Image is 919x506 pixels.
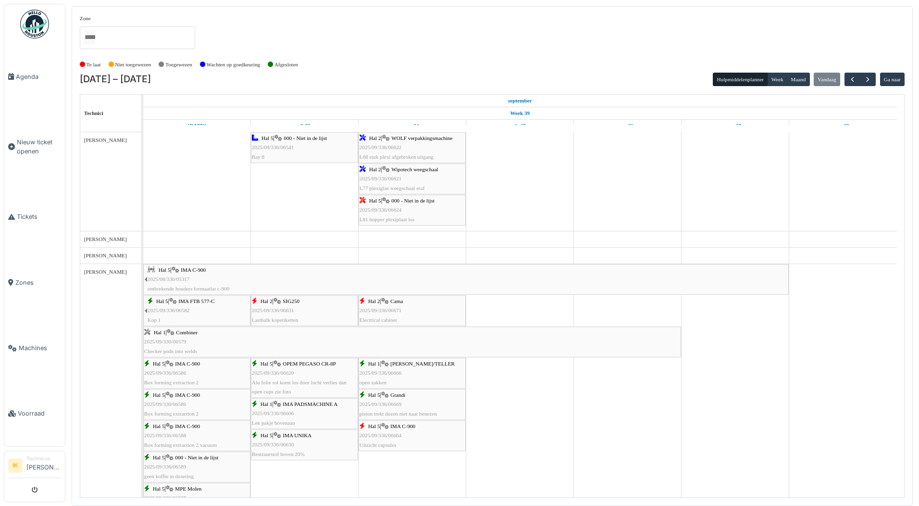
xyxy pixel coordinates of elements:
span: 2025/09/336/06582 [148,307,190,313]
span: Hal 5 [153,361,165,367]
span: Restzuurstof boven 20% [252,451,305,457]
label: Niet toegewezen [115,61,151,69]
a: Machines [4,316,65,381]
li: [PERSON_NAME] [26,455,61,476]
span: 2025/09/336/06631 [252,307,294,313]
span: Nieuw ticket openen [17,138,61,156]
span: Grandi [390,392,405,398]
span: OPEM PEGASO CR-8P [283,361,336,367]
span: Hal 5 [261,361,273,367]
div: | [148,266,788,293]
span: IMA C-900 [181,267,206,273]
span: 2025/09/336/06587 [144,495,186,501]
span: 2025/09/336/06664 [360,432,402,438]
span: Hal 5 [153,423,165,429]
div: | [360,297,465,325]
span: IMA FTB 577-C [178,298,214,304]
span: 2025/09/336/06589 [144,464,186,469]
span: WOLF verpakkingsmachine [391,135,452,141]
a: Agenda [4,44,65,109]
span: Hal 5 [368,392,380,398]
span: Cama [390,298,403,304]
span: L81 hopper plexiplaat los [360,216,415,222]
span: SIG250 [283,298,299,304]
span: [PERSON_NAME] [84,269,127,275]
label: Toegewezen [165,61,192,69]
span: Uitzicht capsules [360,442,397,448]
span: Hal 1 [368,361,380,367]
a: Zones [4,250,65,315]
span: 2025/08/336/05317 [148,276,190,282]
span: MPE Molen [175,486,201,492]
span: Hal 5 [261,135,273,141]
a: Voorraad [4,381,65,446]
div: | [148,297,249,325]
span: Hal 2 [369,135,381,141]
div: | [144,328,680,356]
span: Hal 2 [368,298,380,304]
button: Hulpmiddelenplanner [713,73,768,86]
span: Hal 1 [261,401,273,407]
span: 2025/09/336/06586 [144,401,186,407]
div: Technicus [26,455,61,462]
span: 2025/09/336/06606 [252,410,294,416]
span: Technici [84,110,103,116]
label: Zone [80,14,91,23]
div: | [252,134,357,162]
button: Week [767,73,787,86]
span: Agenda [16,72,61,81]
a: 26 september 2025 [620,120,636,132]
span: 2025/09/336/06622 [360,144,402,150]
button: Vorige [844,73,860,87]
span: Hal 5 [159,267,171,273]
span: IMA C-900 [390,423,415,429]
div: | [360,391,465,418]
a: 27 september 2025 [727,120,744,132]
button: Ga naar [880,73,905,86]
a: 22 september 2025 [506,95,534,107]
span: 2025/09/336/06624 [360,207,402,213]
span: Checker pods into welds [144,348,197,354]
a: 25 september 2025 [511,120,529,132]
span: Hal 5 [153,486,165,492]
a: Week 39 [508,107,532,119]
span: [PERSON_NAME] [84,137,127,143]
div: | [252,400,357,428]
button: Maand [787,73,810,86]
div: | [360,134,465,162]
span: IMA C-900 [175,361,200,367]
span: Hal 5 [369,198,381,203]
a: IK Technicus[PERSON_NAME] [8,455,61,478]
div: | [144,391,249,418]
span: Machines [19,343,61,353]
span: open zakken [360,379,386,385]
div: | [144,359,249,387]
span: Box forming extraction 2 [144,379,199,385]
label: Te laat [87,61,101,69]
span: 2025/09/336/06621 [360,176,402,181]
span: Hal 5 [156,298,168,304]
span: Hal 1 [154,329,166,335]
span: [PERSON_NAME] [84,236,127,242]
div: | [144,422,249,450]
span: 000 - Niet in de lijst [391,198,435,203]
div: | [144,453,249,481]
button: Volgende [860,73,876,87]
img: Badge_color-CXgf-gQk.svg [20,10,49,38]
div: | [360,165,465,193]
span: L68 stuk plexi afgebroken uitgang [360,154,434,160]
div: | [360,359,465,387]
label: Wachten op goedkeuring [207,61,261,69]
span: Hal 5 [153,392,165,398]
a: 28 september 2025 [835,120,852,132]
span: Zones [15,278,61,287]
span: 000 - Niet in de lijst [175,455,218,460]
div: | [252,431,357,459]
span: 2025/09/336/06588 [144,432,186,438]
li: IK [8,458,23,473]
span: 2025/09/336/06579 [144,339,186,344]
span: Tickets [17,212,61,221]
span: Hal 2 [369,166,381,172]
span: 2025/09/336/06620 [252,370,294,376]
span: Hal 5 [368,423,380,429]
